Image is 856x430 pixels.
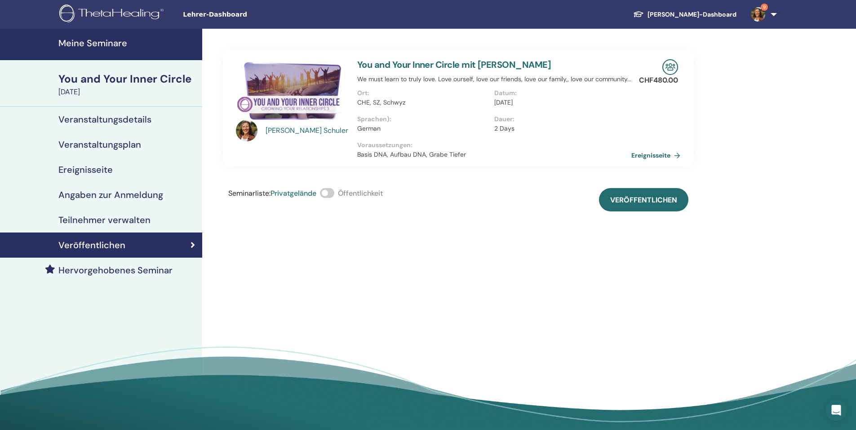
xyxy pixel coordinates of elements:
img: You and Your Inner Circle [236,59,346,123]
p: Sprachen) : [357,114,489,124]
h4: Veranstaltungsplan [58,139,141,150]
h4: Ereignisseite [58,164,113,175]
a: You and Your Inner Circle[DATE] [53,71,202,97]
a: [PERSON_NAME]-Dashboard [626,6,744,23]
span: Veröffentlichen [610,195,677,205]
p: Voraussetzungen : [357,140,631,150]
img: default.jpg [751,7,765,22]
span: Öffentlichkeit [338,189,383,198]
div: You and Your Inner Circle [58,71,197,87]
p: We must learn to truly love. Love ourself, love our friends, love our family,, love our community... [357,75,631,84]
span: 9 [761,4,768,11]
p: CHE, SZ, Schwyz [357,98,489,107]
a: You and Your Inner Circle mit [PERSON_NAME] [357,59,551,70]
p: Datum : [494,88,626,98]
button: Veröffentlichen [599,188,688,211]
img: logo.png [59,4,167,25]
h4: Veröffentlichen [58,240,125,250]
p: [DATE] [494,98,626,107]
p: German [357,124,489,133]
span: Lehrer-Dashboard [183,10,318,19]
div: [DATE] [58,87,197,97]
p: 2 Days [494,124,626,133]
h4: Meine Seminare [58,38,197,48]
img: graduation-cap-white.svg [633,10,644,18]
h4: Angaben zur Anmeldung [58,189,163,200]
a: [PERSON_NAME] Schuler [266,125,349,136]
a: Ereignisseite [631,149,684,162]
p: Dauer : [494,114,626,124]
h4: Veranstaltungsdetails [58,114,151,125]
span: Privatgelände [271,189,316,198]
p: Basis DNA, Aufbau DNA, Grabe Tiefer [357,150,631,159]
p: CHF 480.00 [639,75,678,86]
div: Open Intercom Messenger [825,399,847,421]
h4: Hervorgehobenes Seminar [58,265,173,276]
img: default.jpg [236,120,257,141]
span: Seminarliste : [228,189,271,198]
p: Ort : [357,88,489,98]
img: In-Person Seminar [662,59,678,75]
h4: Teilnehmer verwalten [58,215,151,225]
